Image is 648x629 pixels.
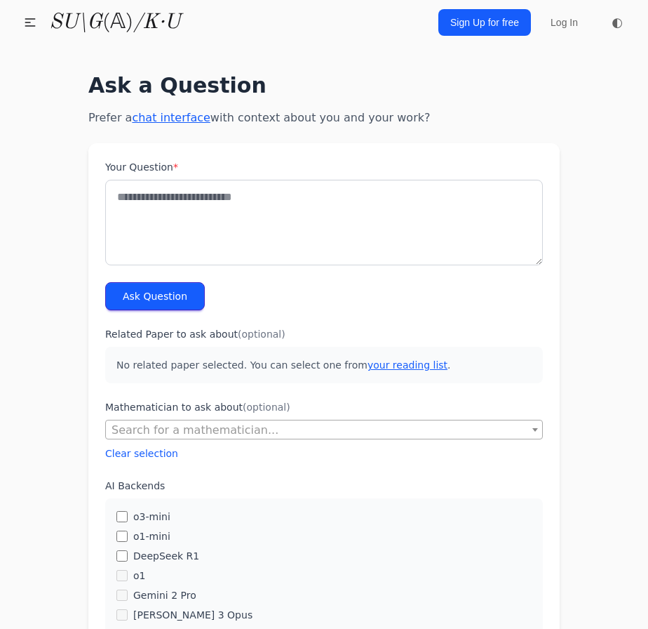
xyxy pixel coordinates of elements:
[243,402,290,413] span: (optional)
[112,423,278,437] span: Search for a mathematician...
[105,282,205,310] button: Ask Question
[133,12,180,33] i: /K·U
[133,510,170,524] label: o3-mini
[133,549,199,563] label: DeepSeek R1
[105,420,543,439] span: Search for a mathematician...
[367,359,447,371] a: your reading list
[105,479,543,493] label: AI Backends
[133,569,145,583] label: o1
[49,12,102,33] i: SU\G
[49,10,180,35] a: SU\G(𝔸)/K·U
[105,327,543,341] label: Related Paper to ask about
[105,347,543,383] p: No related paper selected. You can select one from .
[132,111,210,124] a: chat interface
[105,400,543,414] label: Mathematician to ask about
[603,8,631,37] button: ◐
[133,529,170,543] label: o1-mini
[612,16,623,29] span: ◐
[133,588,196,602] label: Gemini 2 Pro
[88,73,560,98] h1: Ask a Question
[238,329,285,340] span: (optional)
[133,608,252,622] label: [PERSON_NAME] 3 Opus
[438,9,531,36] a: Sign Up for free
[542,10,586,35] a: Log In
[106,421,542,440] span: Search for a mathematician...
[88,110,560,126] p: Prefer a with context about you and your work?
[105,160,543,174] label: Your Question
[105,446,178,461] button: Clear selection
